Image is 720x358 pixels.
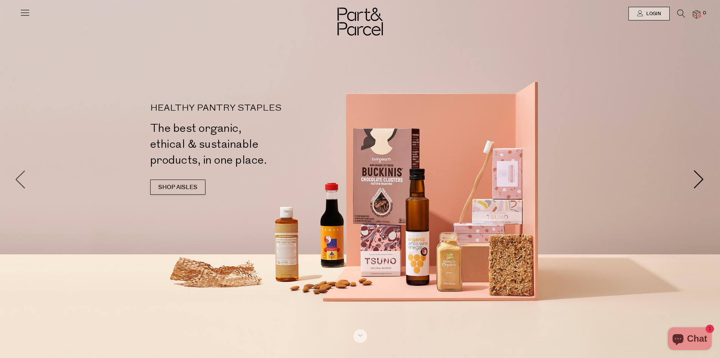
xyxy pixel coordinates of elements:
[666,327,714,352] inbox-online-store-chat: Shopify online store chat
[693,10,700,18] a: 0
[150,104,363,113] p: HEALTHY PANTRY STAPLES
[701,10,708,17] span: 0
[628,7,670,20] a: Login
[337,8,383,36] img: Part&Parcel
[644,11,661,17] span: Login
[150,120,363,168] h2: The best organic, ethical & sustainable products, in one place.
[150,180,205,195] a: SHOP AISLES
